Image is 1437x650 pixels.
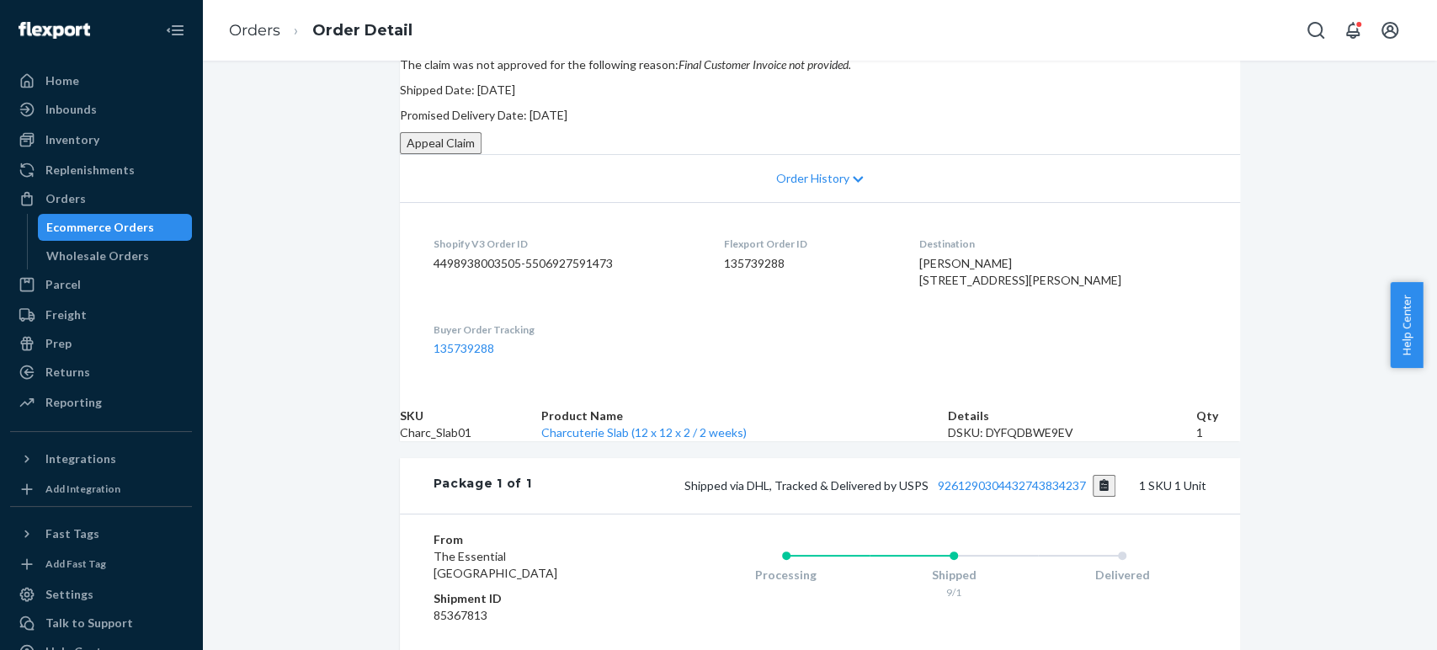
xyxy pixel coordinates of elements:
[400,408,541,424] th: SKU
[10,359,192,386] a: Returns
[400,82,1240,99] p: Shipped Date: [DATE]
[158,13,192,47] button: Close Navigation
[45,450,116,467] div: Integrations
[10,445,192,472] button: Integrations
[45,615,133,631] div: Talk to Support
[10,96,192,123] a: Inbounds
[45,276,81,293] div: Parcel
[45,101,97,118] div: Inbounds
[531,475,1205,497] div: 1 SKU 1 Unit
[1196,424,1240,441] td: 1
[541,408,948,424] th: Product Name
[45,162,135,178] div: Replenishments
[1336,13,1370,47] button: Open notifications
[948,408,1196,424] th: Details
[919,256,1121,287] span: [PERSON_NAME] [STREET_ADDRESS][PERSON_NAME]
[1373,13,1407,47] button: Open account menu
[1038,567,1206,583] div: Delivered
[45,525,99,542] div: Fast Tags
[10,301,192,328] a: Freight
[434,255,698,272] dd: 4498938003505-5506927591473
[45,557,106,571] div: Add Fast Tag
[38,242,193,269] a: Wholesale Orders
[45,394,102,411] div: Reporting
[10,126,192,153] a: Inventory
[45,335,72,352] div: Prep
[10,67,192,94] a: Home
[434,590,635,607] dt: Shipment ID
[229,21,280,40] a: Orders
[45,364,90,381] div: Returns
[434,607,635,624] dd: 85367813
[45,131,99,148] div: Inventory
[10,610,192,637] a: Talk to Support
[434,475,532,497] div: Package 1 of 1
[1093,475,1115,497] button: Copy tracking number
[724,255,892,272] dd: 135739288
[38,214,193,241] a: Ecommerce Orders
[10,581,192,608] a: Settings
[434,531,635,548] dt: From
[1390,282,1423,368] button: Help Center
[216,6,426,56] ol: breadcrumbs
[724,237,892,251] dt: Flexport Order ID
[434,549,557,580] span: The Essential [GEOGRAPHIC_DATA]
[46,248,149,264] div: Wholesale Orders
[702,567,870,583] div: Processing
[10,554,192,574] a: Add Fast Tag
[19,22,90,39] img: Flexport logo
[45,72,79,89] div: Home
[10,520,192,547] button: Fast Tags
[45,482,120,496] div: Add Integration
[10,479,192,499] a: Add Integration
[684,478,1115,493] span: Shipped via DHL, Tracked & Delivered by USPS
[312,21,412,40] a: Order Detail
[10,271,192,298] a: Parcel
[870,585,1038,599] div: 9/1
[400,107,1240,124] p: Promised Delivery Date: [DATE]
[1196,408,1240,424] th: Qty
[400,56,1240,73] p: The claim was not approved for the following reason:
[400,424,541,441] td: Charc_Slab01
[10,185,192,212] a: Orders
[679,57,851,72] em: Final Customer Invoice not provided.
[10,330,192,357] a: Prep
[948,424,1196,441] div: DSKU: DYFQDBWE9EV
[46,219,154,236] div: Ecommerce Orders
[10,389,192,416] a: Reporting
[434,341,494,355] a: 135739288
[45,586,93,603] div: Settings
[45,306,87,323] div: Freight
[775,170,849,187] span: Order History
[938,478,1086,493] a: 9261290304432743834237
[1299,13,1333,47] button: Open Search Box
[434,322,698,337] dt: Buyer Order Tracking
[10,157,192,184] a: Replenishments
[45,190,86,207] div: Orders
[919,237,1206,251] dt: Destination
[870,567,1038,583] div: Shipped
[541,425,747,440] a: Charcuterie Slab (12 x 12 x 2 / 2 weeks)
[400,132,482,154] button: Appeal Claim
[434,237,698,251] dt: Shopify V3 Order ID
